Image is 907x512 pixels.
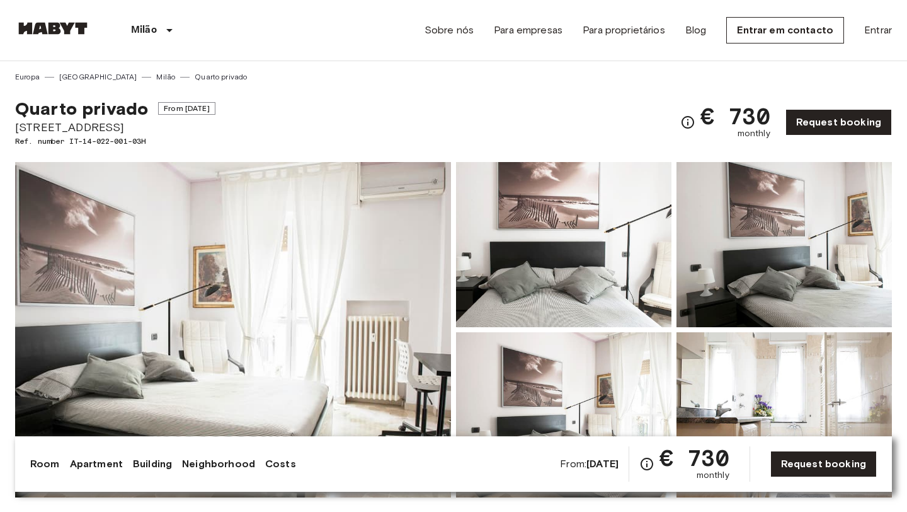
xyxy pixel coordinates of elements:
p: Milão [131,23,157,38]
a: Entrar em contacto [726,17,844,44]
b: [DATE] [586,458,619,470]
a: Milão [156,71,175,83]
img: Marketing picture of unit IT-14-022-001-03H [15,162,451,497]
a: Costs [265,457,296,472]
a: Request booking [785,109,892,136]
span: € 730 [700,105,770,127]
a: [GEOGRAPHIC_DATA] [59,71,137,83]
span: From [DATE] [158,102,215,115]
a: Quarto privado [195,71,247,83]
img: Picture of unit IT-14-022-001-03H [676,332,892,497]
a: Request booking [770,451,877,477]
a: Building [133,457,172,472]
svg: Check cost overview for full price breakdown. Please note that discounts apply to new joiners onl... [639,457,654,472]
a: Blog [685,23,707,38]
img: Picture of unit IT-14-022-001-03H [456,162,671,327]
span: [STREET_ADDRESS] [15,119,215,136]
a: Sobre nós [425,23,474,38]
a: Apartment [70,457,123,472]
span: Quarto privado [15,98,148,119]
span: From: [560,457,619,471]
svg: Check cost overview for full price breakdown. Please note that discounts apply to new joiners onl... [680,115,695,130]
img: Habyt [15,22,91,35]
a: Europa [15,71,40,83]
a: Para proprietários [583,23,665,38]
a: Para empresas [494,23,562,38]
img: Picture of unit IT-14-022-001-03H [676,162,892,327]
span: € 730 [659,446,729,469]
a: Entrar [864,23,892,38]
img: Picture of unit IT-14-022-001-03H [456,332,671,497]
a: Room [30,457,60,472]
span: monthly [738,127,770,140]
span: monthly [697,469,729,482]
a: Neighborhood [182,457,255,472]
span: Ref. number IT-14-022-001-03H [15,136,215,147]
